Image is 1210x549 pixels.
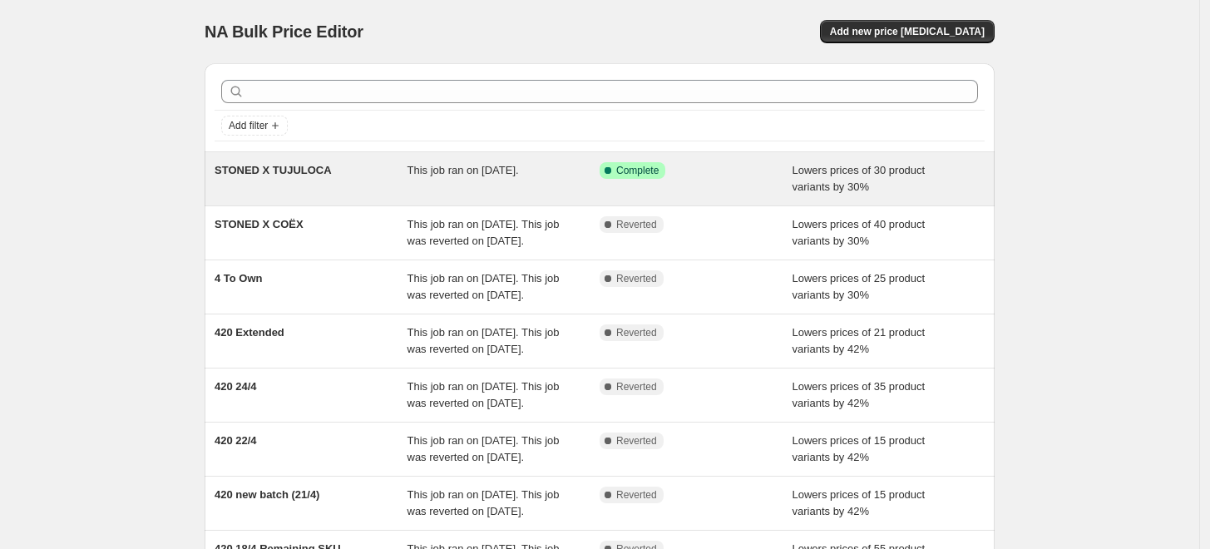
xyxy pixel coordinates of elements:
span: Reverted [616,326,657,339]
span: Reverted [616,488,657,502]
span: Reverted [616,434,657,448]
span: This job ran on [DATE]. This job was reverted on [DATE]. [407,272,560,301]
span: Complete [616,164,659,177]
span: 420 22/4 [215,434,257,447]
span: Reverted [616,218,657,231]
span: 420 new batch (21/4) [215,488,319,501]
span: Reverted [616,272,657,285]
span: NA Bulk Price Editor [205,22,363,41]
span: Lowers prices of 21 product variants by 42% [793,326,926,355]
span: This job ran on [DATE]. This job was reverted on [DATE]. [407,380,560,409]
span: Lowers prices of 40 product variants by 30% [793,218,926,247]
span: Lowers prices of 30 product variants by 30% [793,164,926,193]
span: Add filter [229,119,268,132]
span: Lowers prices of 15 product variants by 42% [793,434,926,463]
span: Lowers prices of 25 product variants by 30% [793,272,926,301]
span: Reverted [616,380,657,393]
button: Add filter [221,116,288,136]
span: 4 To Own [215,272,263,284]
span: This job ran on [DATE]. This job was reverted on [DATE]. [407,218,560,247]
span: Add new price [MEDICAL_DATA] [830,25,985,38]
span: STONED X COËX [215,218,304,230]
span: Lowers prices of 35 product variants by 42% [793,380,926,409]
span: This job ran on [DATE]. [407,164,519,176]
span: This job ran on [DATE]. This job was reverted on [DATE]. [407,488,560,517]
span: This job ran on [DATE]. This job was reverted on [DATE]. [407,434,560,463]
span: STONED X TUJULOCA [215,164,332,176]
span: 420 24/4 [215,380,257,393]
button: Add new price [MEDICAL_DATA] [820,20,995,43]
span: Lowers prices of 15 product variants by 42% [793,488,926,517]
span: 420 Extended [215,326,284,339]
span: This job ran on [DATE]. This job was reverted on [DATE]. [407,326,560,355]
